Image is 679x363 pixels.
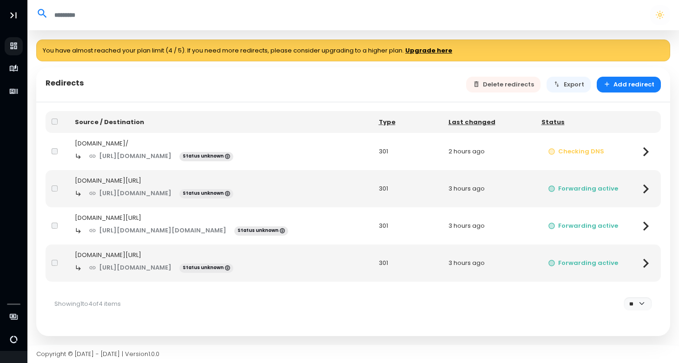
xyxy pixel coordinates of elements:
[541,255,625,271] button: Forwarding active
[405,46,452,55] a: Upgrade here
[535,111,631,133] th: Status
[179,264,233,273] span: Status unknown
[36,40,670,62] div: You have almost reached your plan limit (4 / 5). If you need more redirects, please consider upgr...
[541,181,625,197] button: Forwarding active
[373,244,442,282] td: 301
[75,213,367,223] div: [DOMAIN_NAME][URL]
[82,223,233,239] a: [URL][DOMAIN_NAME][DOMAIN_NAME]
[541,144,611,160] button: Checking DNS
[75,139,367,148] div: [DOMAIN_NAME]/
[442,133,535,170] td: 2 hours ago
[373,133,442,170] td: 301
[82,260,178,276] a: [URL][DOMAIN_NAME]
[75,251,367,260] div: [DOMAIN_NAME][URL]
[46,79,84,88] h5: Redirects
[179,152,233,161] span: Status unknown
[442,244,535,282] td: 3 hours ago
[234,226,288,236] span: Status unknown
[82,148,178,165] a: [URL][DOMAIN_NAME]
[442,111,535,133] th: Last changed
[54,299,121,308] span: Showing 1 to 4 of 4 items
[373,207,442,244] td: 301
[5,7,22,24] button: Toggle Aside
[75,176,367,185] div: [DOMAIN_NAME][URL]
[69,111,373,133] th: Source / Destination
[597,77,661,93] button: Add redirect
[36,350,159,358] span: Copyright © [DATE] - [DATE] | Version 1.0.0
[373,111,442,133] th: Type
[179,189,233,198] span: Status unknown
[373,170,442,207] td: 301
[624,297,652,310] select: Per
[442,207,535,244] td: 3 hours ago
[541,218,625,234] button: Forwarding active
[82,185,178,202] a: [URL][DOMAIN_NAME]
[442,170,535,207] td: 3 hours ago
